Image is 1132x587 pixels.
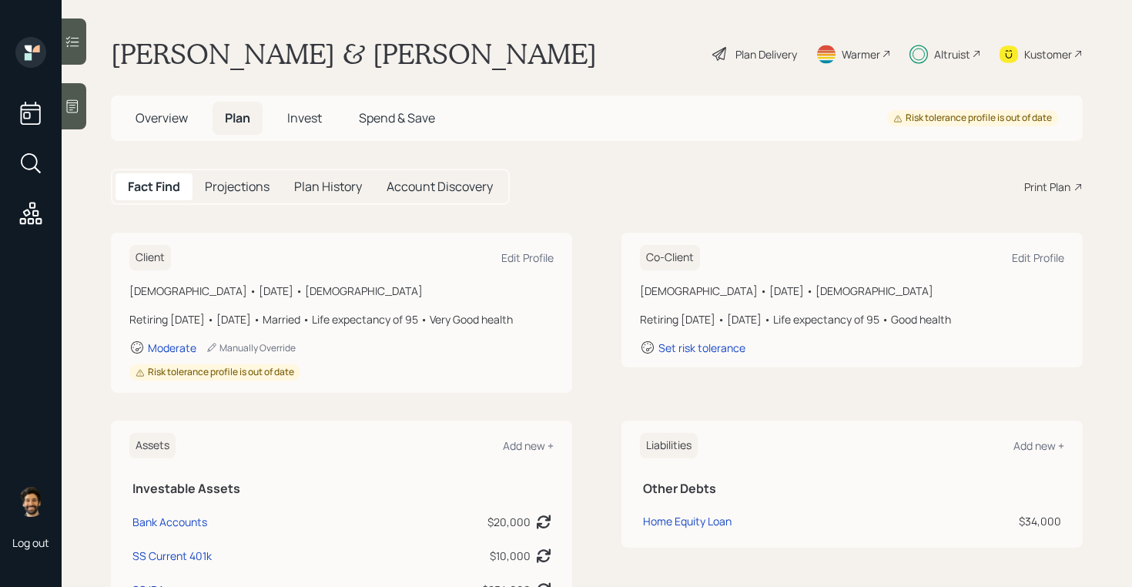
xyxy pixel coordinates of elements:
[842,46,880,62] div: Warmer
[206,341,296,354] div: Manually Override
[129,433,176,458] h6: Assets
[1024,179,1070,195] div: Print Plan
[1024,46,1072,62] div: Kustomer
[129,311,554,327] div: Retiring [DATE] • [DATE] • Married • Life expectancy of 95 • Very Good health
[503,438,554,453] div: Add new +
[735,46,797,62] div: Plan Delivery
[643,513,732,529] div: Home Equity Loan
[287,109,322,126] span: Invest
[640,433,698,458] h6: Liabilities
[294,179,362,194] h5: Plan History
[934,46,970,62] div: Altruist
[205,179,270,194] h5: Projections
[1013,438,1064,453] div: Add new +
[640,245,700,270] h6: Co-Client
[129,283,554,299] div: [DEMOGRAPHIC_DATA] • [DATE] • [DEMOGRAPHIC_DATA]
[387,179,493,194] h5: Account Discovery
[136,109,188,126] span: Overview
[132,548,212,564] div: SS Current 401k
[129,245,171,270] h6: Client
[501,250,554,265] div: Edit Profile
[1012,250,1064,265] div: Edit Profile
[490,548,531,564] div: $10,000
[148,340,196,355] div: Moderate
[643,481,1061,496] h5: Other Debts
[111,37,597,71] h1: [PERSON_NAME] & [PERSON_NAME]
[923,513,1061,529] div: $34,000
[487,514,531,530] div: $20,000
[658,340,745,355] div: Set risk tolerance
[132,481,551,496] h5: Investable Assets
[132,514,207,530] div: Bank Accounts
[359,109,435,126] span: Spend & Save
[15,486,46,517] img: eric-schwartz-headshot.png
[225,109,250,126] span: Plan
[893,112,1052,125] div: Risk tolerance profile is out of date
[136,366,294,379] div: Risk tolerance profile is out of date
[12,535,49,550] div: Log out
[640,311,1064,327] div: Retiring [DATE] • [DATE] • Life expectancy of 95 • Good health
[128,179,180,194] h5: Fact Find
[640,283,1064,299] div: [DEMOGRAPHIC_DATA] • [DATE] • [DEMOGRAPHIC_DATA]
